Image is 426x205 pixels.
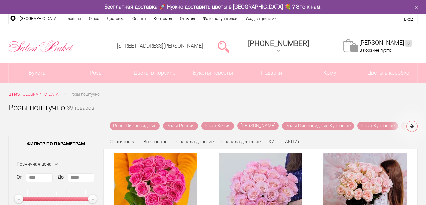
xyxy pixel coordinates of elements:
[117,43,203,49] a: [STREET_ADDRESS][PERSON_NAME]
[282,122,354,130] a: Розы Пионовидные Кустовые
[199,14,241,24] a: Фото получателей
[184,63,242,83] a: Букеты невесты
[110,122,160,130] a: Розы Пионовидные
[9,135,103,152] span: Фильтр по параметрам
[67,106,94,122] small: 39 товаров
[8,91,60,98] a: Цветы [GEOGRAPHIC_DATA]
[241,14,281,24] a: Уход за цветами
[128,14,150,24] a: Оплата
[359,39,412,47] a: [PERSON_NAME]
[301,63,359,83] span: Кому
[248,39,309,48] div: [PHONE_NUMBER]
[150,14,176,24] a: Контакты
[176,14,199,24] a: Отзывы
[221,139,261,144] a: Сначала дешевые
[17,161,52,167] span: Розничная цена
[405,40,412,47] ins: 0
[359,48,391,53] span: В корзине пусто
[3,3,423,10] div: Бесплатная доставка 🚀 Нужно доставить цветы в [GEOGRAPHIC_DATA] 💐 ? Это к нам!
[16,14,62,24] a: [GEOGRAPHIC_DATA]
[163,122,198,130] a: Розы Россия
[359,63,417,83] a: Цветы в коробке
[285,139,301,144] a: АКЦИЯ
[125,63,184,83] a: Цветы в корзине
[244,37,313,56] a: [PHONE_NUMBER]
[85,14,103,24] a: О нас
[357,122,398,130] a: Розы Кустовые
[9,63,67,83] a: Букеты
[67,63,125,83] a: Розы
[176,139,214,144] a: Сначала дорогие
[201,122,234,130] a: Розы Кения
[110,139,136,144] span: Сортировка
[58,174,64,181] label: До
[62,14,85,24] a: Главная
[242,63,301,83] a: Подарки
[143,139,169,144] a: Все товары
[8,92,60,97] span: Цветы [GEOGRAPHIC_DATA]
[8,39,74,54] img: Цветы Нижний Новгород
[17,174,22,181] label: От
[268,139,277,144] a: ХИТ
[237,122,279,130] a: [PERSON_NAME]
[103,14,128,24] a: Доставка
[8,102,65,114] h1: Розы поштучно
[70,92,100,97] span: Розы поштучно
[404,17,413,22] a: Вход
